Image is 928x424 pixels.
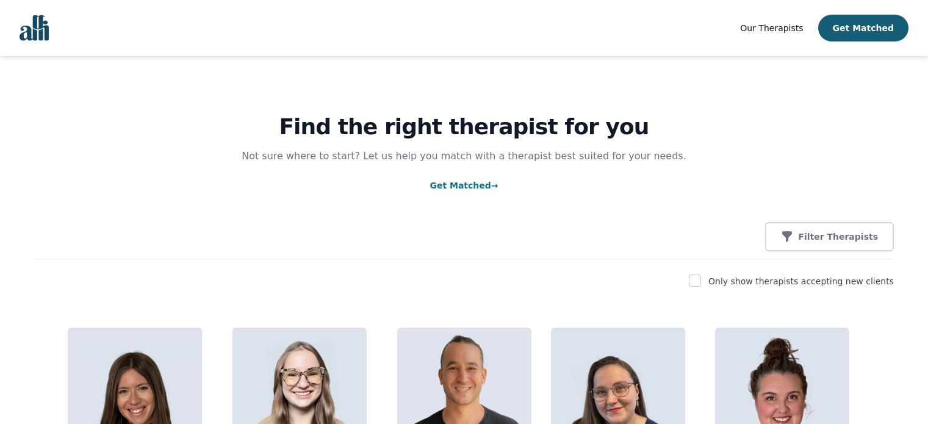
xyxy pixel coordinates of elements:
[740,23,803,33] span: Our Therapists
[798,231,878,243] p: Filter Therapists
[740,21,803,35] a: Our Therapists
[20,15,49,41] img: alli logo
[491,181,498,190] span: →
[34,115,894,139] h1: Find the right therapist for you
[430,181,498,190] a: Get Matched
[230,149,699,163] p: Not sure where to start? Let us help you match with a therapist best suited for your needs.
[818,15,908,41] button: Get Matched
[765,222,894,251] button: Filter Therapists
[708,276,894,286] label: Only show therapists accepting new clients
